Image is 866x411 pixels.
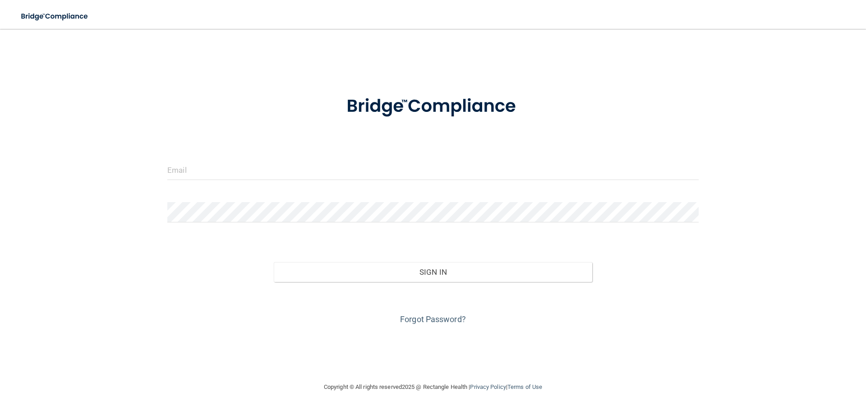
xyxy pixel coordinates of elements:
[274,262,593,282] button: Sign In
[470,383,506,390] a: Privacy Policy
[14,7,97,26] img: bridge_compliance_login_screen.278c3ca4.svg
[328,83,538,130] img: bridge_compliance_login_screen.278c3ca4.svg
[268,373,598,402] div: Copyright © All rights reserved 2025 @ Rectangle Health | |
[400,314,466,324] a: Forgot Password?
[507,383,542,390] a: Terms of Use
[167,160,699,180] input: Email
